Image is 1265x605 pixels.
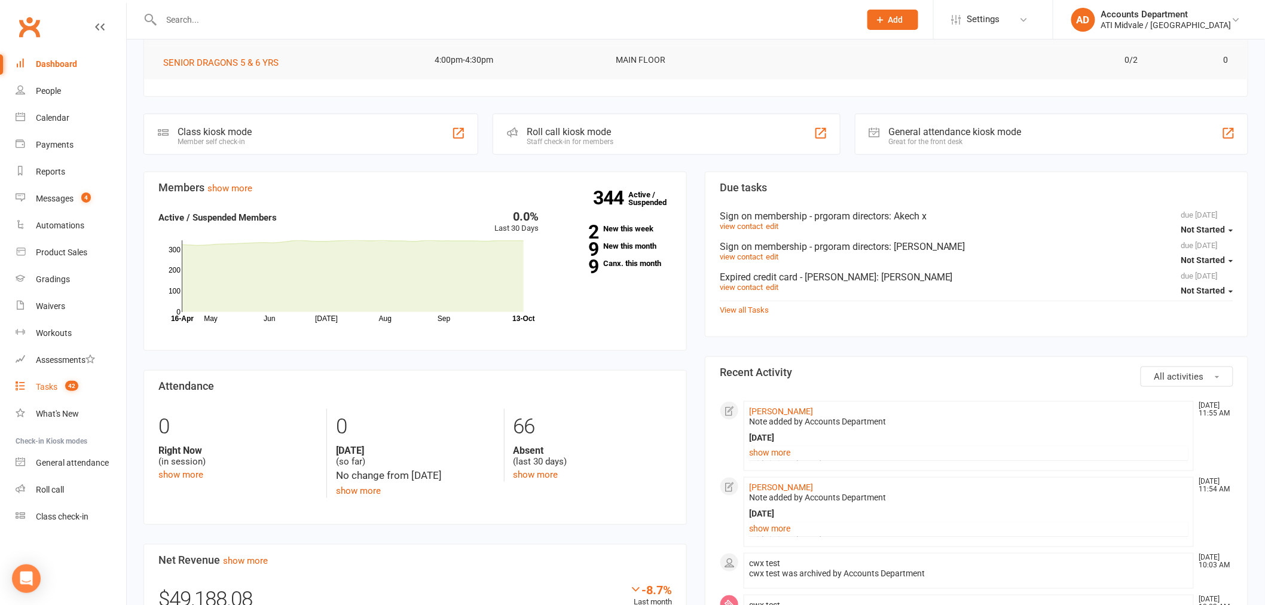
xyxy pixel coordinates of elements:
[766,252,778,261] a: edit
[36,274,70,284] div: Gradings
[557,240,599,258] strong: 9
[889,210,927,222] span: : Akech x
[36,301,65,311] div: Waivers
[557,258,599,276] strong: 9
[720,222,763,231] a: view contact
[888,15,903,25] span: Add
[1148,46,1239,74] td: 0
[1181,286,1226,295] span: Not Started
[557,242,672,250] a: 9New this month
[158,469,203,480] a: show more
[178,137,252,146] div: Member self check-in
[158,445,317,467] div: (in session)
[158,409,317,445] div: 0
[1193,402,1233,417] time: [DATE] 11:55 AM
[749,407,813,416] a: [PERSON_NAME]
[65,381,78,391] span: 42
[1101,9,1232,20] div: Accounts Department
[16,266,126,293] a: Gradings
[16,450,126,476] a: General attendance kiosk mode
[158,380,672,392] h3: Attendance
[36,382,57,392] div: Tasks
[336,409,494,445] div: 0
[16,212,126,239] a: Automations
[720,305,769,314] a: View all Tasks
[749,520,1188,537] a: show more
[36,194,74,203] div: Messages
[1181,255,1226,265] span: Not Started
[36,140,74,149] div: Payments
[36,512,88,521] div: Class check-in
[16,320,126,347] a: Workouts
[630,583,672,596] div: -8.7%
[1193,478,1233,493] time: [DATE] 11:54 AM
[1181,280,1233,302] button: Not Started
[14,12,44,42] a: Clubworx
[720,283,763,292] a: view contact
[720,271,1233,283] div: Expired credit card - [PERSON_NAME]
[158,212,277,223] strong: Active / Suspended Members
[749,569,1188,579] div: cwx test was archived by Accounts Department
[36,458,109,467] div: General attendance
[749,433,1188,443] div: [DATE]
[628,182,681,215] a: 344Active / Suspended
[16,185,126,212] a: Messages 4
[593,189,628,207] strong: 344
[1141,366,1233,387] button: All activities
[16,105,126,132] a: Calendar
[605,46,786,74] td: MAIN FLOOR
[514,469,558,480] a: show more
[1154,371,1204,382] span: All activities
[720,210,1233,222] div: Sign on membership - prgoram directors
[766,283,778,292] a: edit
[1071,8,1095,32] div: AD
[36,59,77,69] div: Dashboard
[16,51,126,78] a: Dashboard
[557,223,599,241] strong: 2
[749,417,1188,427] div: Note added by Accounts Department
[967,46,1148,74] td: 0/2
[178,126,252,137] div: Class kiosk mode
[514,445,672,467] div: (last 30 days)
[16,293,126,320] a: Waivers
[36,86,61,96] div: People
[749,558,780,568] span: cwx test
[527,126,613,137] div: Roll call kiosk mode
[720,182,1233,194] h3: Due tasks
[1181,219,1233,241] button: Not Started
[158,554,672,566] h3: Net Revenue
[514,445,672,456] strong: Absent
[16,503,126,530] a: Class kiosk mode
[36,355,95,365] div: Assessments
[557,225,672,233] a: 2New this week
[16,158,126,185] a: Reports
[163,56,287,70] button: SENIOR DRAGONS 5 & 6 YRS
[889,126,1022,137] div: General attendance kiosk mode
[36,221,84,230] div: Automations
[1181,250,1233,271] button: Not Started
[36,167,65,176] div: Reports
[336,445,494,456] strong: [DATE]
[1193,554,1233,569] time: [DATE] 10:03 AM
[16,476,126,503] a: Roll call
[12,564,41,593] div: Open Intercom Messenger
[495,210,539,222] div: 0.0%
[749,482,813,492] a: [PERSON_NAME]
[1181,225,1226,234] span: Not Started
[158,182,672,194] h3: Members
[36,409,79,418] div: What's New
[889,137,1022,146] div: Great for the front desk
[867,10,918,30] button: Add
[1101,20,1232,30] div: ATI Midvale / [GEOGRAPHIC_DATA]
[223,555,268,566] a: show more
[16,239,126,266] a: Product Sales
[336,485,381,496] a: show more
[16,132,126,158] a: Payments
[876,271,953,283] span: : [PERSON_NAME]
[749,444,1188,461] a: show more
[720,252,763,261] a: view contact
[495,210,539,235] div: Last 30 Days
[749,493,1188,503] div: Note added by Accounts Department
[81,192,91,203] span: 4
[424,46,606,74] td: 4:00pm-4:30pm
